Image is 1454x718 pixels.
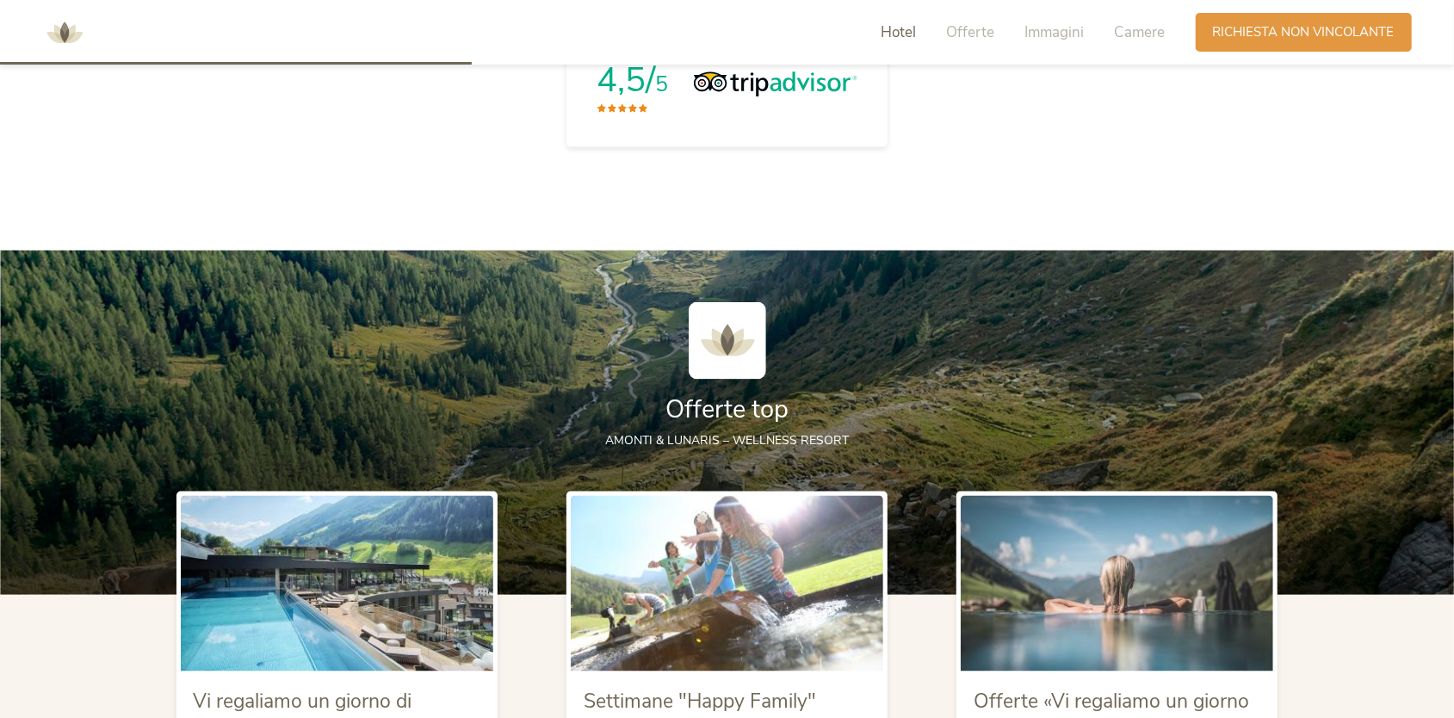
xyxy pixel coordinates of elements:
[566,22,888,147] a: 4,5/5Tripadvisor
[961,496,1273,672] img: Offerte «Vi regaliamo un giorno di vacanza»
[39,26,90,38] a: AMONTI & LUNARIS Wellnessresort
[694,71,857,97] img: Tripadvisor
[571,496,883,672] img: Settimane "Happy Family"
[584,689,816,715] span: Settimane "Happy Family"
[1025,22,1085,42] span: Immagini
[39,7,90,59] img: AMONTI & LUNARIS Wellnessresort
[689,302,766,380] img: AMONTI & LUNARIS Wellnessresort
[665,393,789,426] span: Offerte top
[655,70,668,99] span: 5
[882,22,917,42] span: Hotel
[605,432,849,449] span: AMONTI & LUNARIS – wellness resort
[181,496,493,672] img: Vi regaliamo un giorno di vacanza 7 = 6
[1213,23,1395,41] span: Richiesta non vincolante
[947,22,995,42] span: Offerte
[1115,22,1166,42] span: Camere
[597,57,655,103] span: 4,5/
